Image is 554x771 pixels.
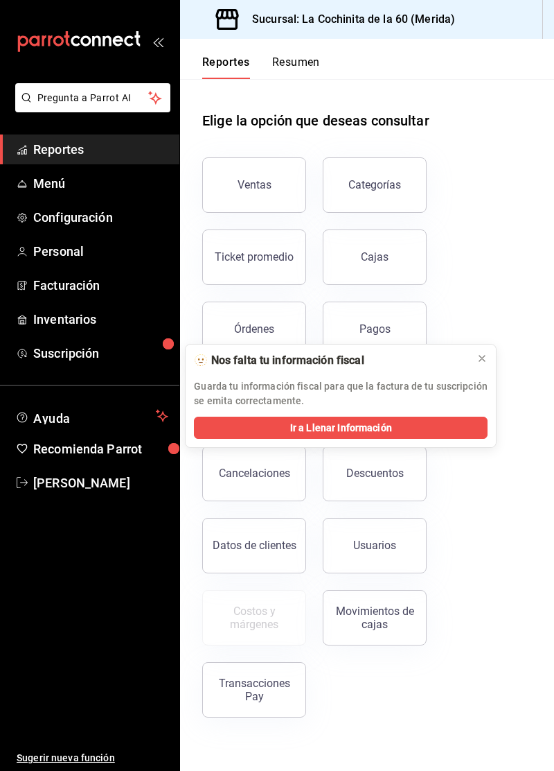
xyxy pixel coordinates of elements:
[194,353,465,368] div: 🫥 Nos falta tu información fiscal
[194,417,488,439] button: Ir a Llenar Información
[33,440,168,458] span: Recomienda Parrot
[353,539,396,552] div: Usuarios
[332,605,418,631] div: Movimientos de cajas
[323,157,427,213] button: Categorías
[33,208,168,227] span: Configuración
[202,590,306,646] button: Contrata inventarios para ver este reporte
[202,662,306,718] button: Transacciones Pay
[238,178,271,191] div: Ventas
[152,36,163,47] button: open_drawer_menu
[17,751,168,765] span: Sugerir nueva función
[33,174,168,193] span: Menú
[323,446,427,501] button: Descuentos
[241,11,455,28] h3: Sucursal: La Cochinita de la 60 (Merida)
[33,408,150,424] span: Ayuda
[37,91,149,105] span: Pregunta a Parrot AI
[215,250,294,263] div: Ticket promedio
[10,101,170,115] a: Pregunta a Parrot AI
[361,250,388,263] div: Cajas
[202,157,306,213] button: Ventas
[202,446,306,501] button: Cancelaciones
[211,605,297,631] div: Costos y márgenes
[211,677,297,703] div: Transacciones Pay
[33,310,168,329] span: Inventarios
[202,229,306,285] button: Ticket promedio
[272,55,320,79] button: Resumen
[202,55,250,79] button: Reportes
[323,518,427,573] button: Usuarios
[202,302,306,357] button: Órdenes
[33,242,168,261] span: Personal
[202,110,429,131] h1: Elige la opción que deseas consultar
[359,322,391,336] div: Pagos
[194,379,488,408] p: Guarda tu información fiscal para que la factura de tu suscripción se emita correctamente.
[234,322,274,336] div: Órdenes
[290,421,392,435] span: Ir a Llenar Información
[346,467,404,480] div: Descuentos
[202,518,306,573] button: Datos de clientes
[33,344,168,363] span: Suscripción
[219,467,290,480] div: Cancelaciones
[323,590,427,646] button: Movimientos de cajas
[202,55,320,79] div: navigation tabs
[33,276,168,295] span: Facturación
[323,229,427,285] button: Cajas
[33,474,168,492] span: [PERSON_NAME]
[323,302,427,357] button: Pagos
[213,539,296,552] div: Datos de clientes
[33,140,168,159] span: Reportes
[348,178,401,191] div: Categorías
[15,83,170,112] button: Pregunta a Parrot AI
